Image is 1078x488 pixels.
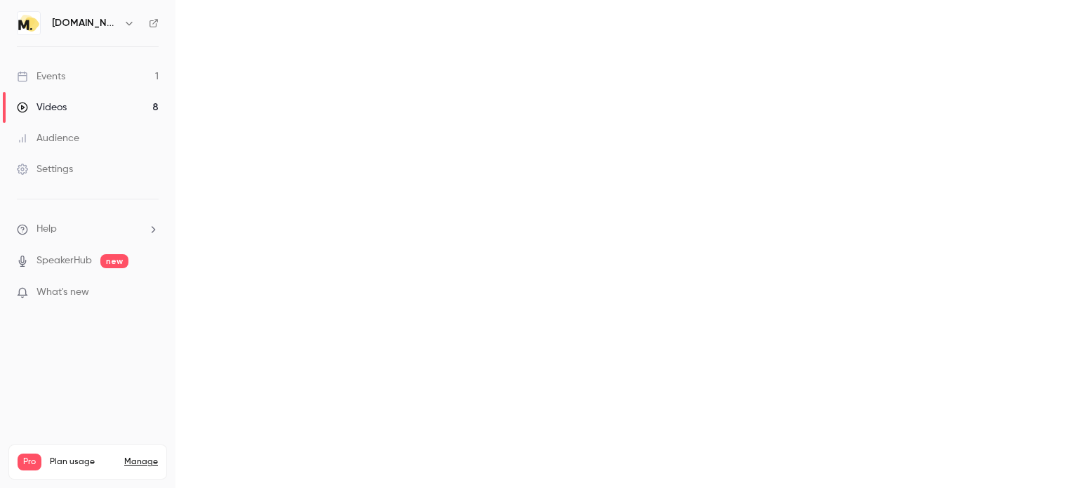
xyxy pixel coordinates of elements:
[100,254,128,268] span: new
[50,456,116,468] span: Plan usage
[36,285,89,300] span: What's new
[17,131,79,145] div: Audience
[142,286,159,299] iframe: Noticeable Trigger
[17,162,73,176] div: Settings
[18,12,40,34] img: moka.care
[36,253,92,268] a: SpeakerHub
[36,222,57,237] span: Help
[18,454,41,470] span: Pro
[52,16,118,30] h6: [DOMAIN_NAME]
[17,222,159,237] li: help-dropdown-opener
[124,456,158,468] a: Manage
[17,70,65,84] div: Events
[17,100,67,114] div: Videos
